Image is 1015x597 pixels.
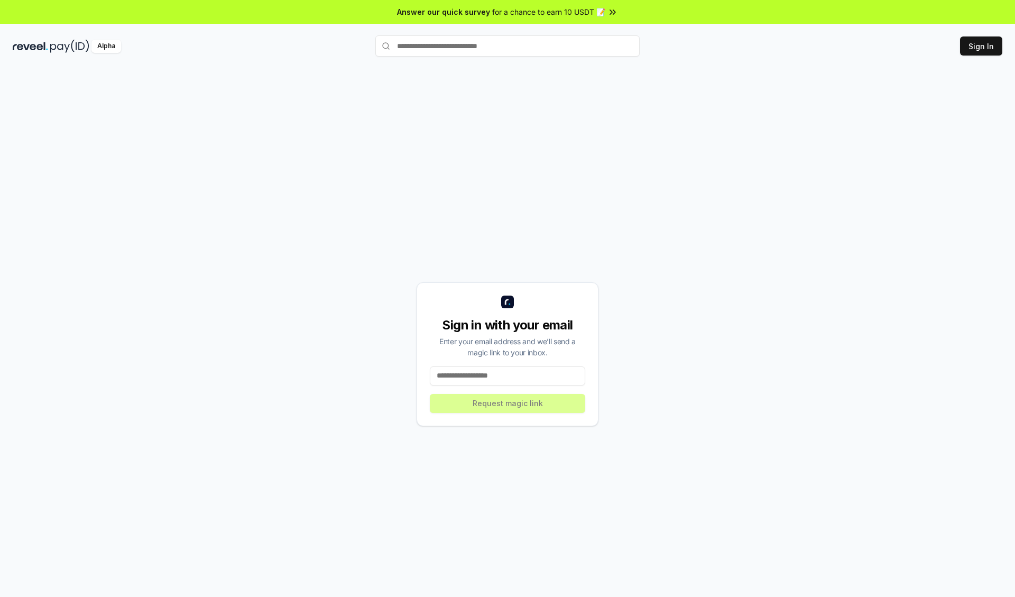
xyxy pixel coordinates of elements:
span: Answer our quick survey [397,6,490,17]
div: Alpha [91,40,121,53]
span: for a chance to earn 10 USDT 📝 [492,6,605,17]
img: logo_small [501,296,514,308]
img: reveel_dark [13,40,48,53]
img: pay_id [50,40,89,53]
div: Sign in with your email [430,317,585,334]
button: Sign In [960,36,1002,56]
div: Enter your email address and we’ll send a magic link to your inbox. [430,336,585,358]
